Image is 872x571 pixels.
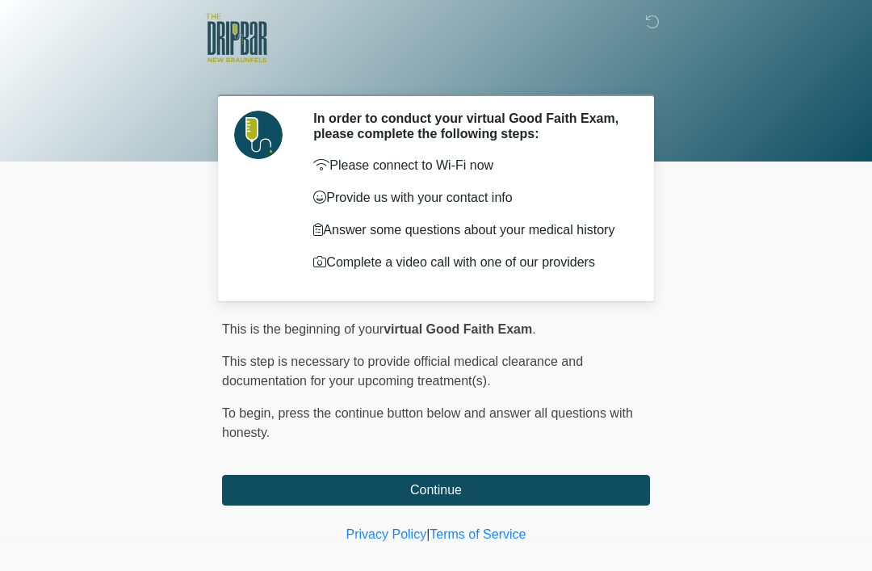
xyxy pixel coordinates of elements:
img: Agent Avatar [234,111,283,159]
a: Terms of Service [430,527,526,541]
p: Please connect to Wi-Fi now [313,156,626,175]
span: This step is necessary to provide official medical clearance and documentation for your upcoming ... [222,355,583,388]
p: Answer some questions about your medical history [313,220,626,240]
span: press the continue button below and answer all questions with honesty. [222,406,633,439]
p: Provide us with your contact info [313,188,626,208]
strong: virtual Good Faith Exam [384,322,532,336]
a: | [426,527,430,541]
button: Continue [222,475,650,506]
span: . [532,322,535,336]
span: To begin, [222,406,278,420]
span: This is the beginning of your [222,322,384,336]
a: Privacy Policy [346,527,427,541]
img: The DRIPBaR - New Braunfels Logo [206,12,267,65]
h2: In order to conduct your virtual Good Faith Exam, please complete the following steps: [313,111,626,141]
p: Complete a video call with one of our providers [313,253,626,272]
